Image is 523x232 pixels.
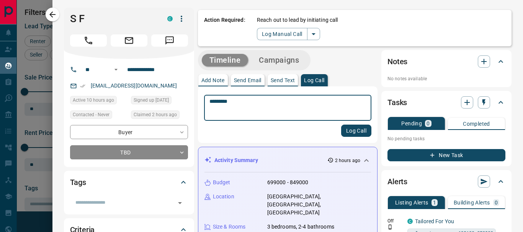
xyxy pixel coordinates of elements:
div: condos.ca [167,16,173,21]
p: [GEOGRAPHIC_DATA], [GEOGRAPHIC_DATA], [GEOGRAPHIC_DATA] [267,193,371,217]
span: Email [111,34,147,47]
p: 0 [427,121,430,126]
div: Buyer [70,125,188,139]
button: New Task [387,149,505,161]
svg: Push Notification Only [387,224,393,230]
a: Tailored For You [415,218,454,224]
p: Send Email [234,78,261,83]
p: Add Note [201,78,225,83]
p: Location [213,193,234,201]
p: Send Text [271,78,295,83]
div: condos.ca [407,219,413,224]
div: Thu Aug 14 2025 [70,96,127,107]
div: Alerts [387,172,505,191]
span: Contacted - Never [73,111,110,118]
p: Completed [463,121,490,127]
div: Activity Summary2 hours ago [204,153,371,167]
p: Log Call [304,78,324,83]
p: 0 [495,200,498,205]
svg: Email Verified [80,83,85,89]
p: 699000 - 849000 [267,178,309,187]
a: [EMAIL_ADDRESS][DOMAIN_NAME] [91,83,177,89]
div: Sat Jan 11 2025 [131,96,188,107]
p: Activity Summary [214,156,258,164]
div: split button [257,28,320,40]
p: Reach out to lead by initiating call [257,16,338,24]
button: Timeline [202,54,248,67]
button: Log Manual Call [257,28,307,40]
p: 2 hours ago [335,157,360,164]
button: Open [111,65,121,74]
div: Tags [70,173,188,191]
p: Pending [401,121,422,126]
h2: Notes [387,55,407,68]
p: 1 [433,200,436,205]
p: Size & Rooms [213,223,246,231]
button: Open [175,198,185,208]
div: Notes [387,52,505,71]
p: No notes available [387,75,505,82]
button: Log Call [341,125,371,137]
p: No pending tasks [387,133,505,144]
p: Action Required: [204,16,245,40]
h1: S F [70,13,156,25]
div: Thu Aug 14 2025 [131,110,188,121]
h2: Tags [70,176,86,188]
p: 3 bedrooms, 2-4 bathrooms [267,223,334,231]
span: Claimed 2 hours ago [134,111,177,118]
span: Call [70,34,107,47]
p: Listing Alerts [395,200,428,205]
span: Signed up [DATE] [134,96,169,104]
span: Active 10 hours ago [73,96,114,104]
p: Building Alerts [454,200,490,205]
div: TBD [70,145,188,159]
h2: Alerts [387,175,407,188]
span: Message [151,34,188,47]
p: Off [387,217,403,224]
p: Budget [213,178,230,187]
h2: Tasks [387,96,407,109]
div: Tasks [387,93,505,112]
button: Campaigns [251,54,307,67]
